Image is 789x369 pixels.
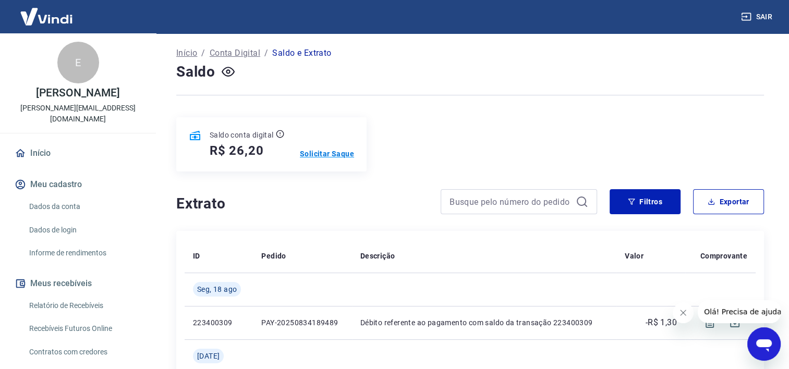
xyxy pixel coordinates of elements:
[360,251,395,261] p: Descrição
[8,103,148,125] p: [PERSON_NAME][EMAIL_ADDRESS][DOMAIN_NAME]
[201,47,205,59] p: /
[300,149,354,159] a: Solicitar Saque
[57,42,99,83] div: E
[272,47,331,59] p: Saldo e Extrato
[197,351,220,361] span: [DATE]
[25,341,143,363] a: Contratos com credores
[193,317,245,328] p: 223400309
[673,302,694,323] iframe: Fechar mensagem
[13,142,143,165] a: Início
[13,173,143,196] button: Meu cadastro
[25,318,143,339] a: Recebíveis Futuros Online
[193,251,200,261] p: ID
[360,317,608,328] p: Débito referente ao pagamento com saldo da transação 223400309
[693,189,764,214] button: Exportar
[25,295,143,316] a: Relatório de Recebíveis
[261,251,286,261] p: Pedido
[6,7,88,16] span: Olá! Precisa de ajuda?
[261,317,343,328] p: PAY-20250834189489
[25,196,143,217] a: Dados da conta
[176,47,197,59] a: Início
[610,189,681,214] button: Filtros
[646,316,677,329] p: -R$ 1,30
[747,327,781,361] iframe: Botão para abrir a janela de mensagens
[210,130,274,140] p: Saldo conta digital
[739,7,776,27] button: Sair
[36,88,119,99] p: [PERSON_NAME]
[700,251,747,261] p: Comprovante
[625,251,644,261] p: Valor
[210,47,260,59] a: Conta Digital
[176,62,215,82] h4: Saldo
[13,272,143,295] button: Meus recebíveis
[197,284,237,294] span: Seg, 18 ago
[264,47,268,59] p: /
[13,1,80,32] img: Vindi
[25,219,143,241] a: Dados de login
[698,300,781,323] iframe: Mensagem da empresa
[176,193,428,214] h4: Extrato
[450,194,572,210] input: Busque pelo número do pedido
[25,242,143,264] a: Informe de rendimentos
[210,142,263,159] h5: R$ 26,20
